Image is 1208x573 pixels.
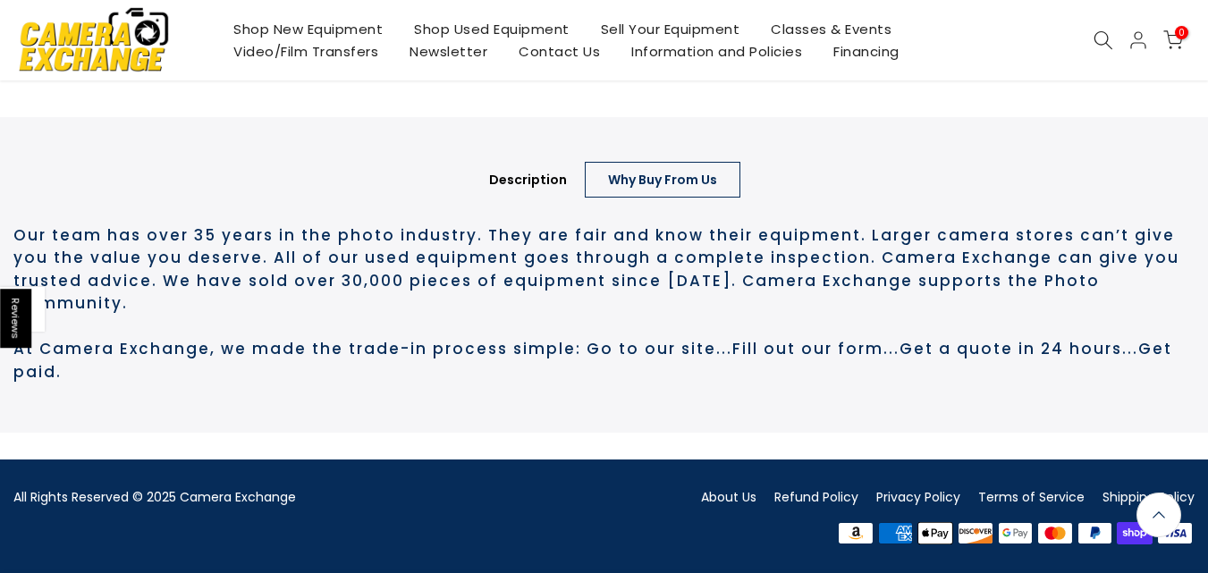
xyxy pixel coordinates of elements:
[585,162,740,198] a: Why Buy From Us
[774,488,858,506] a: Refund Policy
[503,40,616,63] a: Contact Us
[218,18,399,40] a: Shop New Equipment
[916,519,956,546] img: apple pay
[995,519,1035,546] img: google pay
[818,40,916,63] a: Financing
[1102,488,1195,506] a: Shipping Policy
[394,40,503,63] a: Newsletter
[1163,30,1183,50] a: 0
[616,40,818,63] a: Information and Policies
[1175,26,1188,39] span: 0
[13,486,591,509] div: All Rights Reserved © 2025 Camera Exchange
[218,40,394,63] a: Video/Film Transfers
[876,488,960,506] a: Privacy Policy
[701,488,756,506] a: About Us
[399,18,586,40] a: Shop Used Equipment
[875,519,916,546] img: american express
[978,488,1085,506] a: Terms of Service
[585,18,756,40] a: Sell Your Equipment
[1035,519,1076,546] img: master
[466,162,590,198] a: Description
[13,224,1195,384] h5: Our team has over 35 years in the photo industry. They are fair and know their equipment. Larger ...
[956,519,996,546] img: discover
[1136,493,1181,537] a: Back to the top
[1154,519,1195,546] img: visa
[756,18,908,40] a: Classes & Events
[1115,519,1155,546] img: shopify pay
[836,519,876,546] img: amazon payments
[1075,519,1115,546] img: paypal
